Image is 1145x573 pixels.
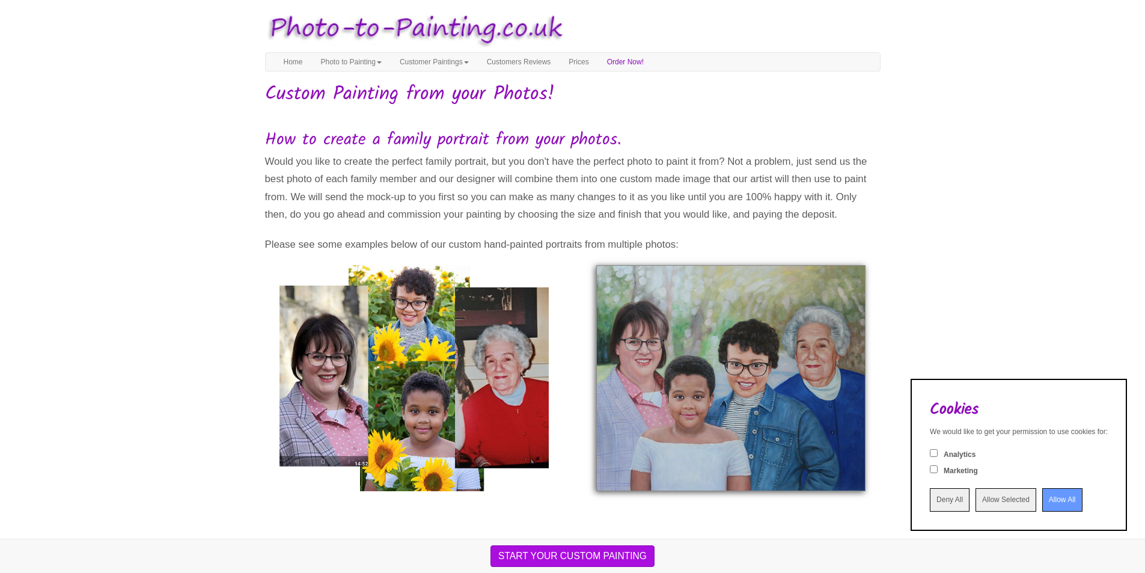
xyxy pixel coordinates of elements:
[944,450,976,460] label: Analytics
[265,84,881,105] h1: Custom Painting from your Photos!
[930,427,1108,437] div: We would like to get your permission to use cookies for:
[312,53,391,71] a: Photo to Painting
[265,153,881,224] p: Would you like to create the perfect family portrait, but you don't have the perfect photo to pai...
[976,488,1036,512] input: Allow Selected
[275,53,312,71] a: Home
[490,545,655,567] button: START YOUR CUSTOM PAINTING
[265,131,881,150] h2: How to create a family portrait from your photos.
[944,466,978,476] label: Marketing
[265,236,881,253] p: Please see some examples below of our custom hand-painted portraits from multiple photos:
[560,53,597,71] a: Prices
[1042,488,1082,512] input: Allow All
[598,53,653,71] a: Order Now!
[478,53,560,71] a: Customers Reviews
[930,488,969,512] input: Deny All
[279,265,548,491] img: Photos of family members
[391,53,478,71] a: Customer Paintings
[596,265,865,491] img: Family portrait painting
[930,401,1108,418] h2: Cookies
[259,6,567,52] img: Photo to Painting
